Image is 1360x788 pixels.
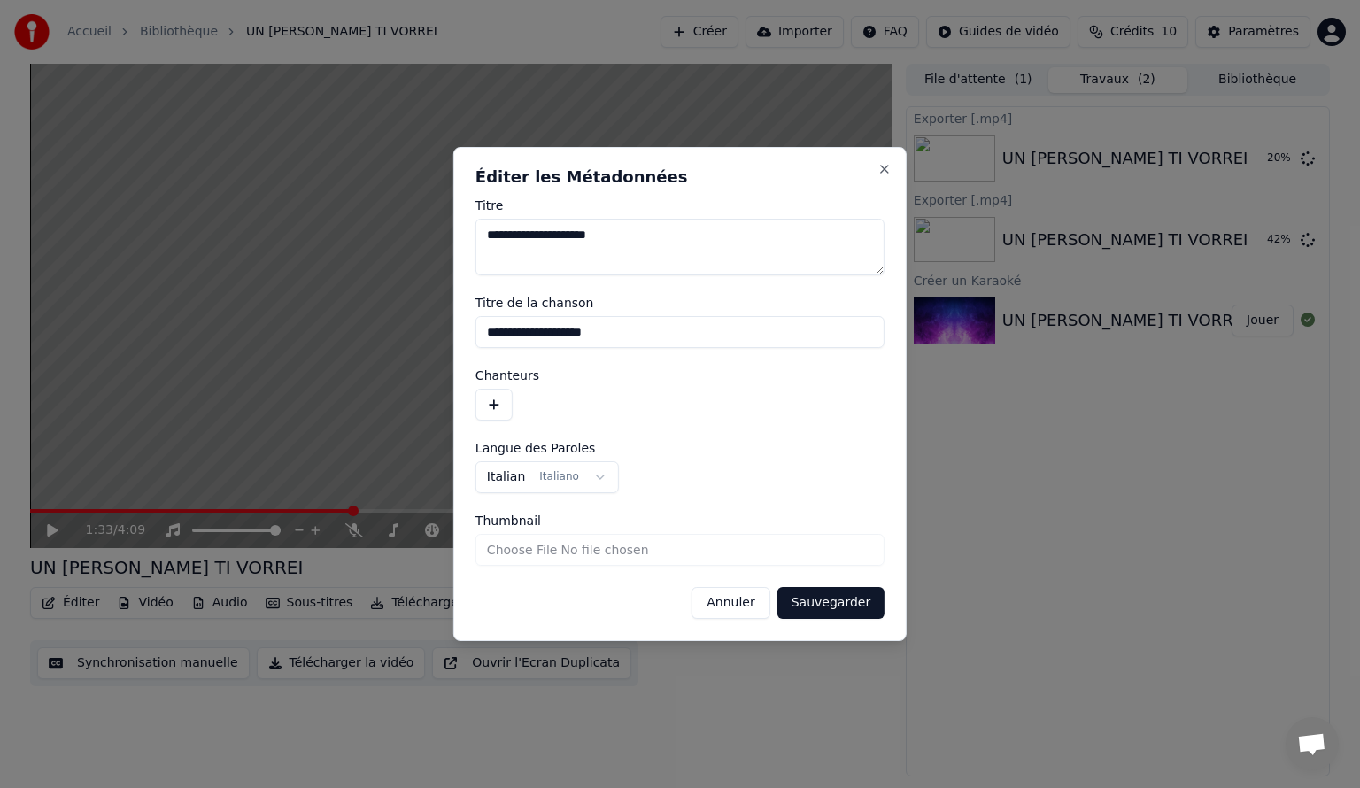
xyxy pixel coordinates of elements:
[777,587,885,619] button: Sauvegarder
[692,587,769,619] button: Annuler
[475,442,596,454] span: Langue des Paroles
[475,514,541,527] span: Thumbnail
[475,369,885,382] label: Chanteurs
[475,199,885,212] label: Titre
[475,169,885,185] h2: Éditer les Métadonnées
[475,297,885,309] label: Titre de la chanson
